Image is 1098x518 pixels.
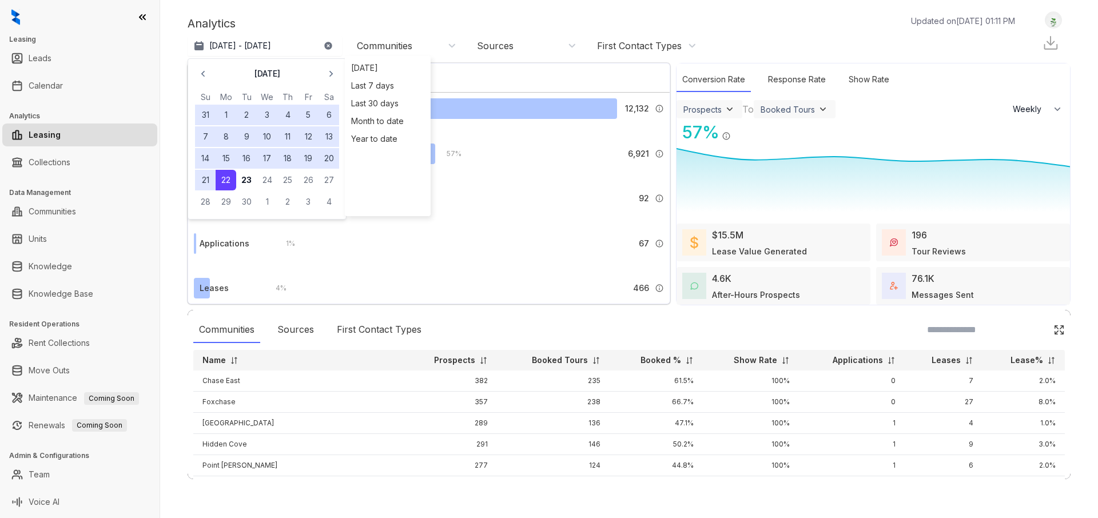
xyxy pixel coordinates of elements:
[277,192,298,212] button: 2
[29,491,59,513] a: Voice AI
[685,356,694,365] img: sorting
[277,105,298,125] button: 4
[348,94,428,112] div: Last 30 days
[348,112,428,130] div: Month to date
[532,354,588,366] p: Booked Tours
[655,284,664,293] img: Info
[29,332,90,354] a: Rent Collections
[734,354,777,366] p: Show Rate
[29,228,47,250] a: Units
[761,105,815,114] div: Booked Tours
[479,356,488,365] img: sorting
[9,34,160,45] h3: Leasing
[216,126,236,147] button: 8
[236,105,257,125] button: 2
[319,148,339,169] button: 20
[610,370,702,392] td: 61.5%
[2,74,157,97] li: Calendar
[188,35,342,56] button: [DATE] - [DATE]
[319,105,339,125] button: 6
[319,170,339,190] button: 27
[29,359,70,382] a: Move Outs
[403,476,497,497] td: 270
[193,434,403,455] td: Hidden Cove
[195,126,216,147] button: 7
[29,463,50,486] a: Team
[905,476,982,497] td: 5
[982,370,1065,392] td: 2.0%
[982,392,1065,413] td: 8.0%
[833,354,883,366] p: Applications
[610,413,702,434] td: 47.1%
[193,370,403,392] td: Chase East
[703,413,799,434] td: 100%
[257,192,277,212] button: 1
[2,123,157,146] li: Leasing
[683,105,722,114] div: Prospects
[200,282,229,294] div: Leases
[257,91,277,103] th: Wednesday
[29,74,63,97] a: Calendar
[640,354,681,366] p: Booked %
[1042,34,1059,51] img: Download
[912,245,966,257] div: Tour Reviews
[236,192,257,212] button: 30
[29,151,70,174] a: Collections
[799,434,904,455] td: 1
[703,476,799,497] td: 100%
[905,413,982,434] td: 4
[1045,14,1061,26] img: UserAvatar
[216,170,236,190] button: 22
[655,104,664,113] img: Info
[1006,99,1070,119] button: Weekly
[982,434,1065,455] td: 3.0%
[193,317,260,343] div: Communities
[277,91,298,103] th: Thursday
[2,463,157,486] li: Team
[799,392,904,413] td: 0
[216,91,236,103] th: Monday
[912,228,927,242] div: 196
[277,126,298,147] button: 11
[403,392,497,413] td: 357
[2,200,157,223] li: Communities
[625,102,649,115] span: 12,132
[236,170,257,190] button: 23
[610,455,702,476] td: 44.8%
[712,228,743,242] div: $15.5M
[216,148,236,169] button: 15
[434,354,475,366] p: Prospects
[703,455,799,476] td: 100%
[29,282,93,305] a: Knowledge Base
[690,236,698,249] img: LeaseValue
[817,103,829,115] img: ViewFilterArrow
[724,103,735,115] img: ViewFilterArrow
[298,126,319,147] button: 12
[597,39,682,52] div: First Contact Types
[703,370,799,392] td: 100%
[216,192,236,212] button: 29
[592,356,600,365] img: sorting
[257,105,277,125] button: 3
[193,455,403,476] td: Point [PERSON_NAME]
[236,126,257,147] button: 9
[29,200,76,223] a: Communities
[84,392,139,405] span: Coming Soon
[712,245,807,257] div: Lease Value Generated
[257,126,277,147] button: 10
[319,126,339,147] button: 13
[9,319,160,329] h3: Resident Operations
[703,392,799,413] td: 100%
[887,356,896,365] img: sorting
[357,39,412,52] div: Communities
[610,434,702,455] td: 50.2%
[905,392,982,413] td: 27
[298,148,319,169] button: 19
[628,148,649,160] span: 6,921
[9,111,160,121] h3: Analytics
[712,272,731,285] div: 4.6K
[722,132,731,141] img: Info
[982,455,1065,476] td: 2.0%
[236,148,257,169] button: 16
[982,413,1065,434] td: 1.0%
